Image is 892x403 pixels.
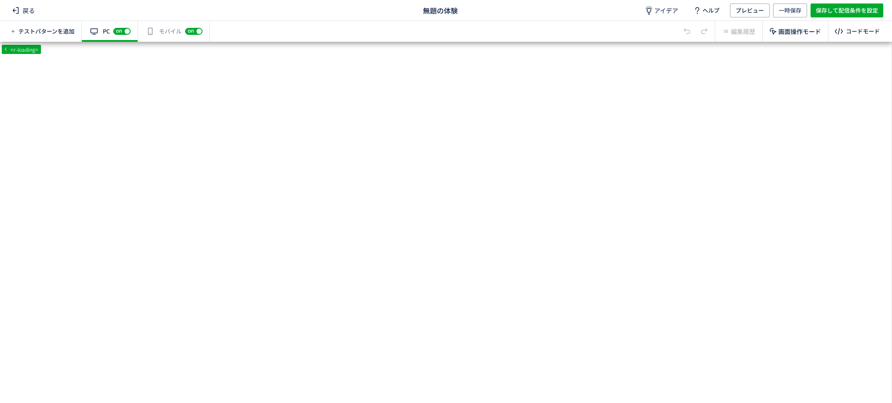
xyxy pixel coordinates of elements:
[188,28,194,33] span: on
[685,3,726,17] a: ヘルプ
[736,3,764,17] span: プレビュー
[730,3,770,17] button: プレビュー
[116,28,122,33] span: on
[773,3,807,17] button: 一時保存
[9,46,40,53] span: <r-loading>
[654,6,678,15] span: アイデア
[846,27,880,36] div: コードモード
[731,27,755,36] span: 編集履歴
[778,27,821,36] span: 画面操作モード
[18,27,74,36] span: テストパターンを追加
[423,5,458,15] span: 無題の体験
[9,3,38,17] span: 戻る
[816,3,878,17] span: 保存して配信条件を設定
[811,3,883,17] button: 保存して配信条件を設定
[779,3,801,17] span: 一時保存
[703,3,720,17] span: ヘルプ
